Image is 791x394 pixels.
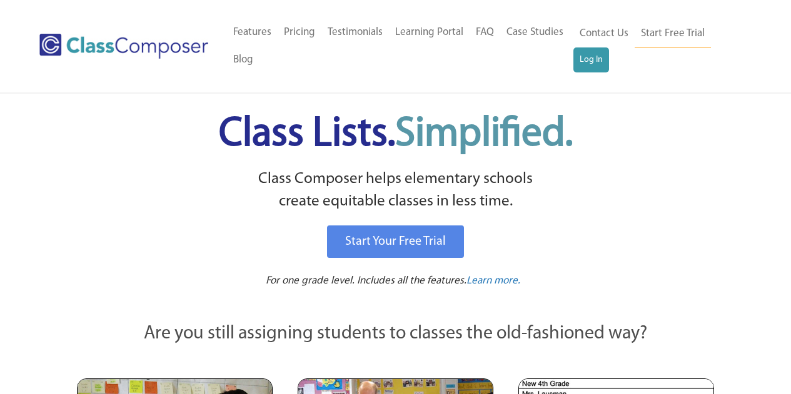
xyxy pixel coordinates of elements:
a: Features [227,19,278,46]
nav: Header Menu [573,20,742,72]
nav: Header Menu [227,19,573,74]
span: For one grade level. Includes all the features. [266,275,466,286]
p: Are you still assigning students to classes the old-fashioned way? [77,320,715,348]
a: FAQ [470,19,500,46]
a: Contact Us [573,20,635,47]
a: Case Studies [500,19,570,46]
span: Class Lists. [219,114,573,155]
img: Class Composer [39,34,208,59]
span: Learn more. [466,275,520,286]
a: Pricing [278,19,321,46]
a: Log In [573,47,609,72]
a: Testimonials [321,19,389,46]
span: Simplified. [395,114,573,155]
a: Learning Portal [389,19,470,46]
a: Start Your Free Trial [327,225,464,258]
span: Start Your Free Trial [345,235,446,248]
p: Class Composer helps elementary schools create equitable classes in less time. [75,168,717,214]
a: Start Free Trial [635,20,711,48]
a: Blog [227,46,259,74]
a: Learn more. [466,273,520,289]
